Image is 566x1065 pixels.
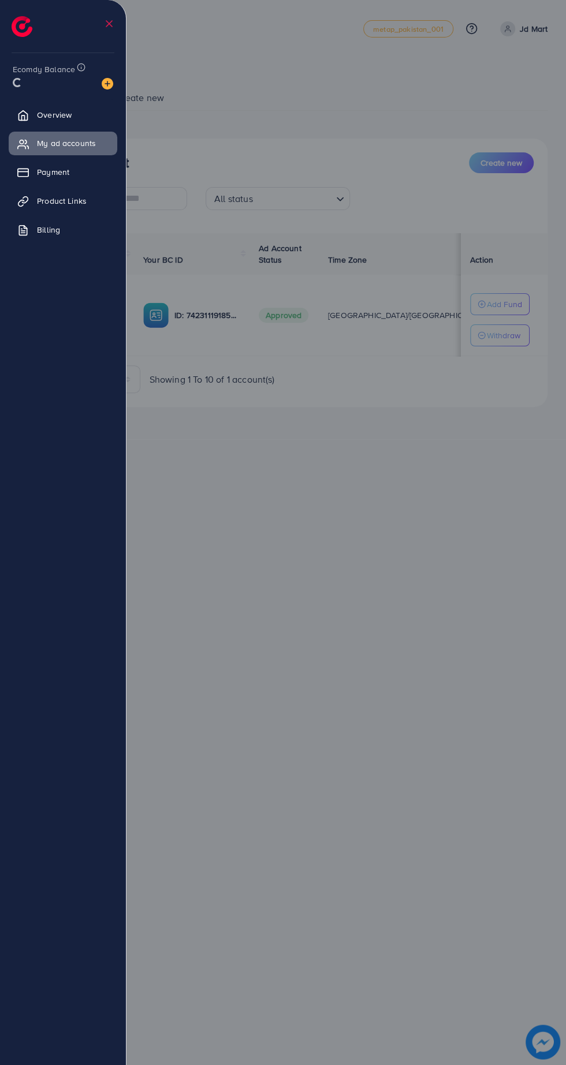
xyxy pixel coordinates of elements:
[9,132,117,155] a: My ad accounts
[37,224,60,236] span: Billing
[37,137,96,149] span: My ad accounts
[13,63,75,75] span: Ecomdy Balance
[9,103,117,126] a: Overview
[9,160,117,184] a: Payment
[37,109,72,121] span: Overview
[37,166,69,178] span: Payment
[12,16,32,37] img: logo
[37,195,87,207] span: Product Links
[102,78,113,89] img: image
[9,218,117,241] a: Billing
[9,189,117,212] a: Product Links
